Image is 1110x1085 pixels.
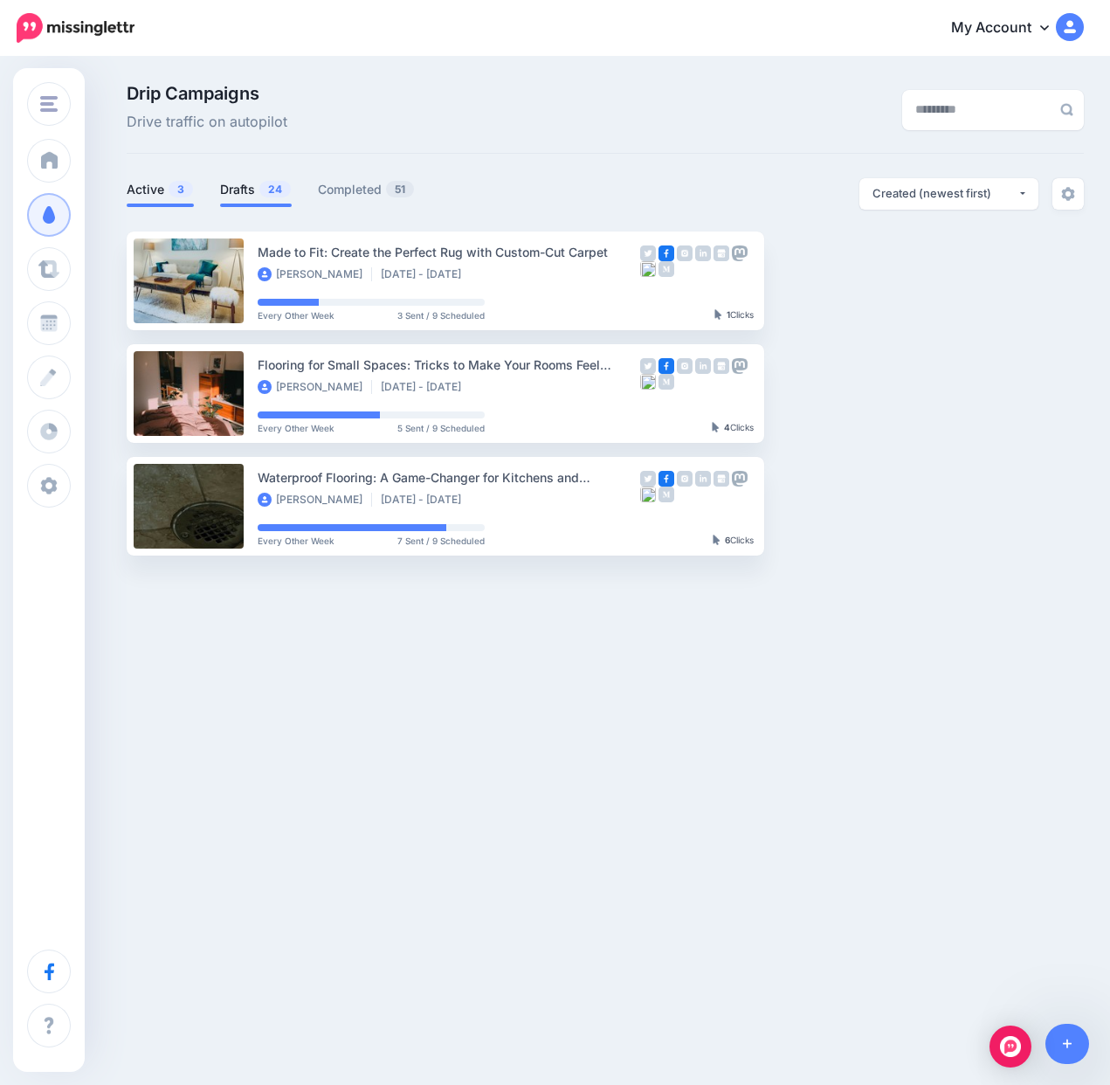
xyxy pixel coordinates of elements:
img: twitter-grey-square.png [640,471,656,487]
li: [PERSON_NAME] [258,380,372,394]
li: [PERSON_NAME] [258,493,372,507]
img: twitter-grey-square.png [640,245,656,261]
li: [PERSON_NAME] [258,267,372,281]
div: Made to Fit: Create the Perfect Rug with Custom-Cut Carpet [258,242,640,262]
span: Every Other Week [258,424,334,432]
img: twitter-grey-square.png [640,358,656,374]
img: bluesky-grey-square.png [640,261,656,277]
span: 7 Sent / 9 Scheduled [397,536,485,545]
img: bluesky-grey-square.png [640,374,656,390]
li: [DATE] - [DATE] [381,267,470,281]
b: 6 [725,535,730,545]
li: [DATE] - [DATE] [381,380,470,394]
b: 1 [727,309,730,320]
span: 3 Sent / 9 Scheduled [397,311,485,320]
img: mastodon-grey-square.png [732,358,748,374]
span: Drive traffic on autopilot [127,111,287,134]
button: Created (newest first) [859,178,1038,210]
img: medium-grey-square.png [658,261,674,277]
img: mastodon-grey-square.png [732,471,748,487]
img: instagram-grey-square.png [677,358,693,374]
img: facebook-square.png [658,358,674,374]
span: 3 [169,181,193,197]
img: google_business-grey-square.png [714,358,729,374]
a: Active3 [127,179,194,200]
img: instagram-grey-square.png [677,471,693,487]
span: Every Other Week [258,536,334,545]
img: pointer-grey-darker.png [714,309,722,320]
span: Every Other Week [258,311,334,320]
img: instagram-grey-square.png [677,245,693,261]
span: 51 [386,181,414,197]
div: Open Intercom Messenger [989,1026,1031,1068]
li: [DATE] - [DATE] [381,493,470,507]
span: 24 [259,181,291,197]
div: Clicks [713,536,754,546]
img: pointer-grey-darker.png [712,422,720,432]
span: 5 Sent / 9 Scheduled [397,424,485,432]
div: Clicks [714,310,754,321]
img: linkedin-grey-square.png [695,358,711,374]
img: pointer-grey-darker.png [713,535,720,545]
img: linkedin-grey-square.png [695,471,711,487]
a: Drafts24 [220,179,292,200]
a: My Account [934,7,1084,50]
div: Waterproof Flooring: A Game-Changer for Kitchens and Bathrooms [258,467,640,487]
b: 4 [724,422,730,432]
img: mastodon-grey-square.png [732,245,748,261]
img: medium-grey-square.png [658,374,674,390]
img: Missinglettr [17,13,134,43]
img: facebook-square.png [658,471,674,487]
img: search-grey-6.png [1060,103,1073,116]
img: linkedin-grey-square.png [695,245,711,261]
div: Clicks [712,423,754,433]
img: facebook-square.png [658,245,674,261]
img: google_business-grey-square.png [714,471,729,487]
img: settings-grey.png [1061,187,1075,201]
a: Completed51 [318,179,415,200]
img: google_business-grey-square.png [714,245,729,261]
span: Drip Campaigns [127,85,287,102]
img: bluesky-grey-square.png [640,487,656,502]
img: menu.png [40,96,58,112]
div: Created (newest first) [872,185,1017,202]
div: Flooring for Small Spaces: Tricks to Make Your Rooms Feel Larger [258,355,640,375]
img: medium-grey-square.png [658,487,674,502]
